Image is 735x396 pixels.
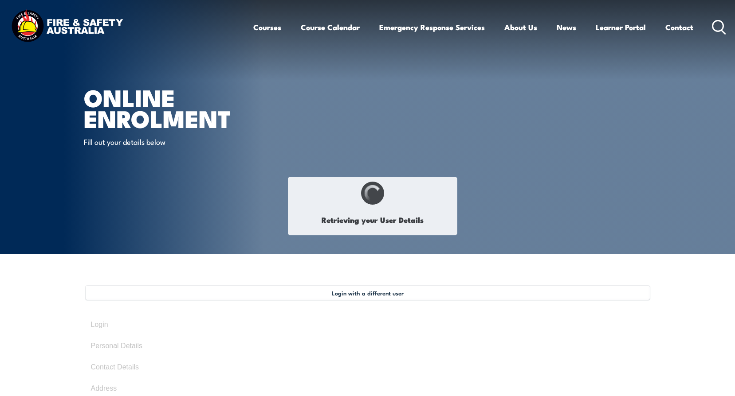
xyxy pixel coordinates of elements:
a: News [557,16,576,39]
a: Learner Portal [596,16,646,39]
a: About Us [504,16,537,39]
h1: Retrieving your User Details [293,210,452,230]
a: Contact [665,16,693,39]
a: Course Calendar [301,16,360,39]
h1: Online Enrolment [84,87,303,128]
a: Courses [253,16,281,39]
p: Fill out your details below [84,136,246,147]
span: Login with a different user [332,289,404,296]
a: Emergency Response Services [379,16,485,39]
